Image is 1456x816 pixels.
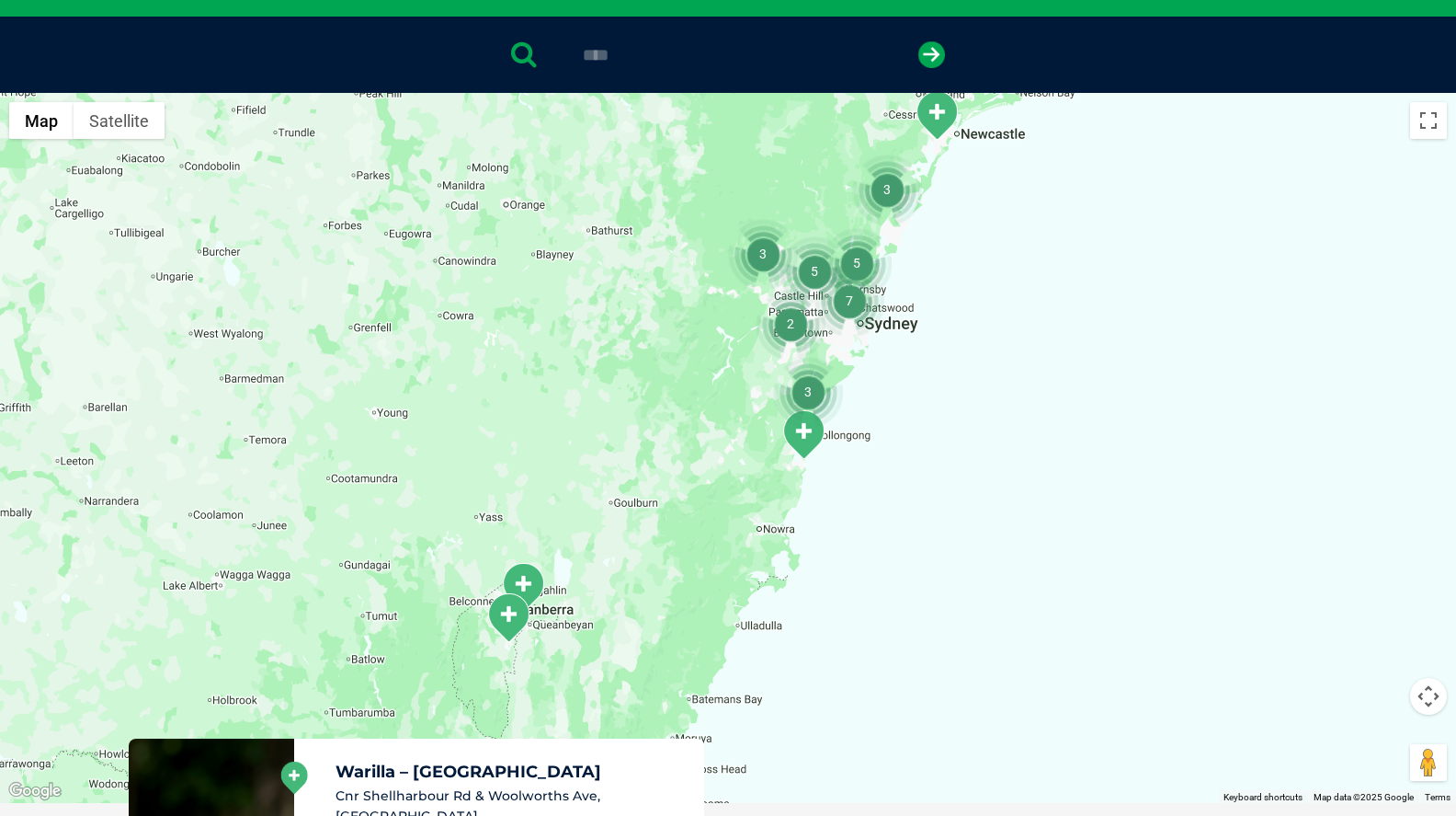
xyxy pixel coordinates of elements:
[500,562,546,613] div: Majura Park
[5,779,65,803] img: Google
[756,289,825,359] div: 2
[779,236,849,306] div: 5
[1314,792,1414,802] span: Map data ©2025 Google
[1410,102,1447,139] button: Toggle fullscreen view
[852,155,922,224] div: 3
[822,228,892,298] div: 5
[780,409,826,460] div: Warilla – Shell Cove
[74,102,165,139] button: Show satellite imagery
[773,357,843,427] div: 3
[336,764,688,780] h5: Warilla – [GEOGRAPHIC_DATA]
[9,102,74,139] button: Show street map
[1425,792,1450,802] a: Terms (opens in new tab)
[728,219,798,289] div: 3
[914,90,960,141] div: Warners Bay
[1410,744,1447,781] button: Drag Pegman onto the map to open Street View
[1410,678,1447,715] button: Map camera controls
[485,592,531,643] div: Tuggeranong – All Creatures
[814,266,884,336] div: 7
[5,779,65,803] a: Open this area in Google Maps (opens a new window)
